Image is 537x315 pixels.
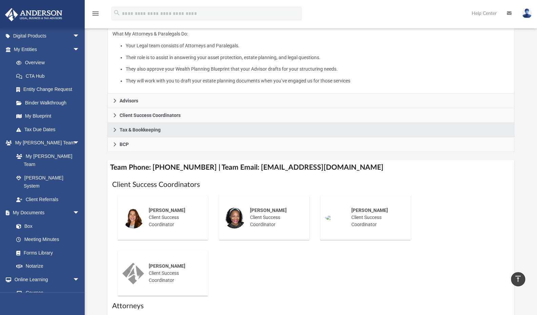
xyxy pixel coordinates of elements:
[9,286,86,300] a: Courses
[9,246,83,260] a: Forms Library
[9,56,90,70] a: Overview
[9,193,86,206] a: Client Referrals
[5,43,90,56] a: My Entitiesarrow_drop_down
[144,258,203,289] div: Client Success Coordinator
[351,208,388,213] span: [PERSON_NAME]
[107,94,515,108] a: Advisors
[73,206,86,220] span: arrow_drop_down
[9,83,90,96] a: Entity Change Request
[149,263,185,269] span: [PERSON_NAME]
[112,180,510,190] h1: Client Success Coordinators
[120,127,161,132] span: Tax & Bookkeeping
[120,98,138,103] span: Advisors
[9,260,86,273] a: Notarize
[9,96,90,110] a: Binder Walkthrough
[126,53,509,62] li: Their role is to assist in answering your asset protection, estate planning, and legal questions.
[107,137,515,152] a: BCP
[107,123,515,137] a: Tax & Bookkeeping
[112,301,510,311] h1: Attorneys
[120,113,181,118] span: Client Success Coordinators
[113,9,121,17] i: search
[5,206,86,220] a: My Documentsarrow_drop_down
[120,142,129,147] span: BCP
[9,110,86,123] a: My Blueprint
[9,69,90,83] a: CTA Hub
[9,123,90,136] a: Tax Due Dates
[3,8,64,21] img: Anderson Advisors Platinum Portal
[347,202,406,233] div: Client Success Coordinator
[5,273,86,286] a: Online Learningarrow_drop_down
[9,219,83,233] a: Box
[73,273,86,287] span: arrow_drop_down
[224,207,245,228] img: thumbnail
[73,136,86,150] span: arrow_drop_down
[122,263,144,284] img: thumbnail
[144,202,203,233] div: Client Success Coordinator
[522,8,532,18] img: User Pic
[126,77,509,85] li: They will work with you to draft your estate planning documents when you’ve engaged us for those ...
[149,208,185,213] span: [PERSON_NAME]
[5,29,90,43] a: Digital Productsarrow_drop_down
[9,171,86,193] a: [PERSON_NAME] System
[9,233,86,246] a: Meeting Minutes
[325,215,347,220] img: thumbnail
[107,25,515,94] div: Attorneys & Paralegals
[107,160,515,175] h4: Team Phone: [PHONE_NUMBER] | Team Email: [EMAIL_ADDRESS][DOMAIN_NAME]
[107,108,515,123] a: Client Success Coordinators
[91,9,100,18] i: menu
[5,136,86,150] a: My [PERSON_NAME] Teamarrow_drop_down
[245,202,305,233] div: Client Success Coordinator
[73,43,86,56] span: arrow_drop_down
[122,207,144,228] img: thumbnail
[9,149,83,171] a: My [PERSON_NAME] Team
[250,208,287,213] span: [PERSON_NAME]
[73,29,86,43] span: arrow_drop_down
[126,42,509,50] li: Your Legal team consists of Attorneys and Paralegals.
[511,272,525,286] a: vertical_align_top
[91,13,100,18] a: menu
[126,65,509,73] li: They also approve your Wealth Planning Blueprint that your Advisor drafts for your structuring ne...
[514,275,522,283] i: vertical_align_top
[112,30,510,85] p: What My Attorneys & Paralegals Do:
